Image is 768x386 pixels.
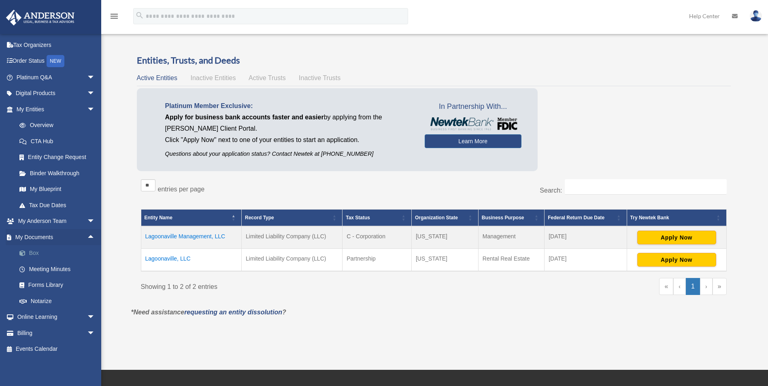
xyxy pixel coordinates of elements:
a: Notarize [11,293,107,309]
a: Last [713,278,727,295]
span: Inactive Trusts [299,74,340,81]
div: NEW [47,55,64,67]
th: Record Type: Activate to sort [241,209,342,226]
a: First [659,278,673,295]
p: by applying from the [PERSON_NAME] Client Portal. [165,112,413,134]
a: Platinum Q&Aarrow_drop_down [6,69,107,85]
th: Try Newtek Bank : Activate to sort [627,209,726,226]
span: Organization State [415,215,458,221]
a: CTA Hub [11,133,103,149]
th: Business Purpose: Activate to sort [478,209,544,226]
td: Lagoonaville Management, LLC [141,226,241,249]
a: Tax Organizers [6,37,107,53]
span: In Partnership With... [425,100,521,113]
th: Organization State: Activate to sort [411,209,478,226]
span: arrow_drop_down [87,325,103,341]
td: Partnership [343,248,412,271]
span: Entity Name [145,215,172,221]
p: Platinum Member Exclusive: [165,100,413,112]
img: Anderson Advisors Platinum Portal [4,10,77,25]
a: Tax Due Dates [11,197,103,213]
span: arrow_drop_down [87,101,103,118]
a: 1 [686,278,700,295]
a: My Anderson Teamarrow_drop_down [6,213,107,229]
td: Limited Liability Company (LLC) [241,226,342,249]
span: Active Entities [137,74,177,81]
button: Apply Now [637,231,716,244]
a: Order StatusNEW [6,53,107,70]
td: Management [478,226,544,249]
th: Tax Status: Activate to sort [343,209,412,226]
label: Search: [540,187,562,194]
a: Digital Productsarrow_drop_down [6,85,107,102]
em: *Need assistance ? [131,309,286,316]
span: Federal Return Due Date [548,215,604,221]
div: Showing 1 to 2 of 2 entries [141,278,428,293]
a: Binder Walkthrough [11,165,103,181]
a: Events Calendar [6,341,107,357]
td: Rental Real Estate [478,248,544,271]
td: [DATE] [545,248,627,271]
a: My Blueprint [11,181,103,197]
td: C - Corporation [343,226,412,249]
a: Meeting Minutes [11,261,107,277]
span: Inactive Entities [190,74,236,81]
a: Forms Library [11,277,107,293]
a: Billingarrow_drop_down [6,325,107,341]
a: Next [700,278,713,295]
td: [US_STATE] [411,248,478,271]
a: My Entitiesarrow_drop_down [6,101,103,117]
td: Limited Liability Company (LLC) [241,248,342,271]
a: My Documentsarrow_drop_up [6,229,107,245]
img: NewtekBankLogoSM.png [429,117,517,130]
td: Lagoonaville, LLC [141,248,241,271]
div: Try Newtek Bank [630,213,714,223]
th: Entity Name: Activate to invert sorting [141,209,241,226]
a: Box [11,245,107,261]
span: Record Type [245,215,274,221]
a: Overview [11,117,99,134]
button: Apply Now [637,253,716,267]
p: Click "Apply Now" next to one of your entities to start an application. [165,134,413,146]
a: Entity Change Request [11,149,103,165]
a: Online Learningarrow_drop_down [6,309,107,325]
span: arrow_drop_down [87,309,103,326]
td: [DATE] [545,226,627,249]
a: requesting an entity dissolution [184,309,282,316]
a: Previous [673,278,686,295]
i: menu [109,11,119,21]
span: Active Trusts [249,74,286,81]
td: [US_STATE] [411,226,478,249]
span: Tax Status [346,215,370,221]
span: arrow_drop_up [87,229,103,246]
i: search [135,11,144,20]
span: arrow_drop_down [87,213,103,230]
h3: Entities, Trusts, and Deeds [137,54,731,67]
span: Apply for business bank accounts faster and easier [165,114,324,121]
label: entries per page [158,186,205,193]
span: arrow_drop_down [87,85,103,102]
img: User Pic [750,10,762,22]
a: menu [109,14,119,21]
p: Questions about your application status? Contact Newtek at [PHONE_NUMBER] [165,149,413,159]
th: Federal Return Due Date: Activate to sort [545,209,627,226]
a: Learn More [425,134,521,148]
span: arrow_drop_down [87,69,103,86]
span: Business Purpose [482,215,524,221]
